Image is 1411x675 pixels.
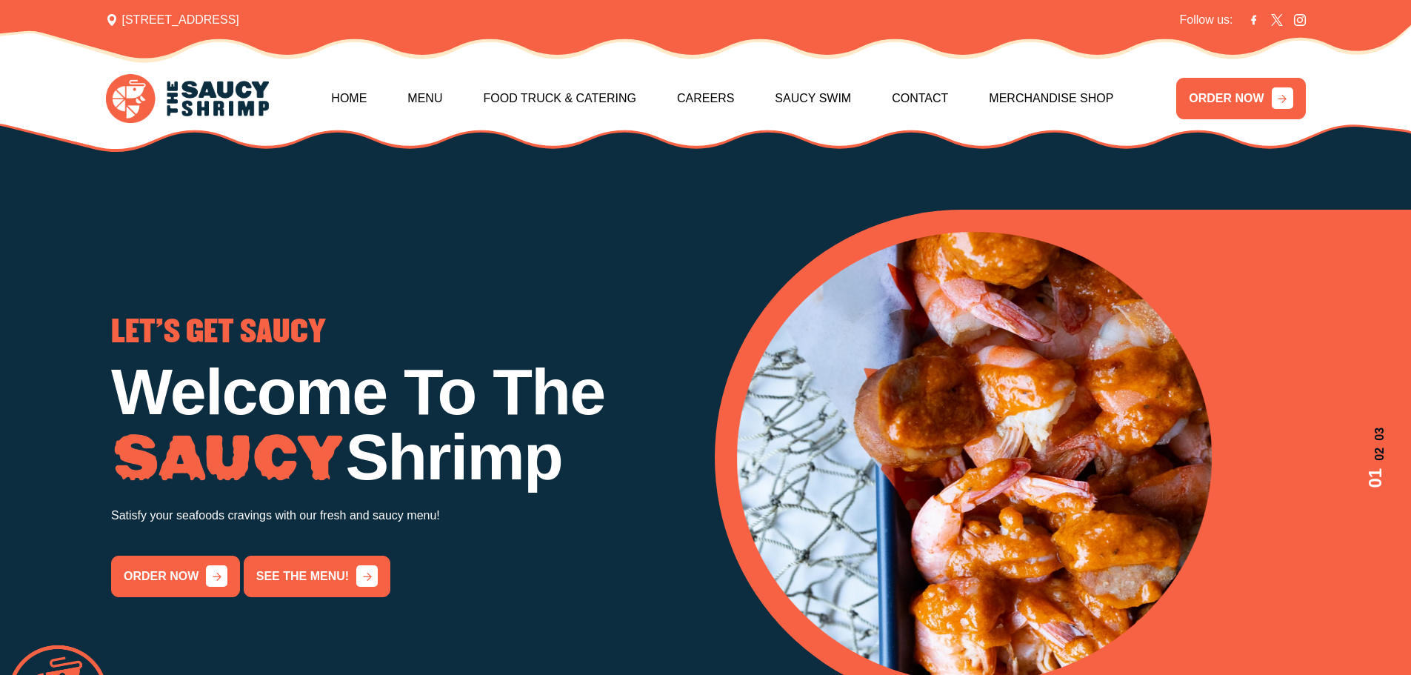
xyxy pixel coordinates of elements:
a: Home [331,67,367,130]
span: [STREET_ADDRESS] [106,11,239,29]
a: ORDER NOW [1176,78,1305,119]
a: Merchandise Shop [989,67,1113,130]
h1: Welcome To The Shrimp [111,359,697,490]
a: Contact [892,67,948,130]
a: Menu [407,67,442,130]
a: Saucy Swim [775,67,851,130]
a: Food Truck & Catering [483,67,636,130]
p: Satisfy your seafoods cravings with our fresh and saucy menu! [111,505,697,526]
a: See the menu! [244,556,390,597]
a: Careers [677,67,734,130]
span: 01 [1362,468,1389,488]
span: Follow us: [1179,11,1232,29]
span: 02 [1362,448,1389,461]
div: 1 / 3 [111,318,697,596]
span: LET'S GET SAUCY [111,318,326,348]
a: order now [111,556,240,597]
span: 03 [1362,427,1389,440]
img: Image [111,434,345,482]
img: logo [106,74,269,124]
